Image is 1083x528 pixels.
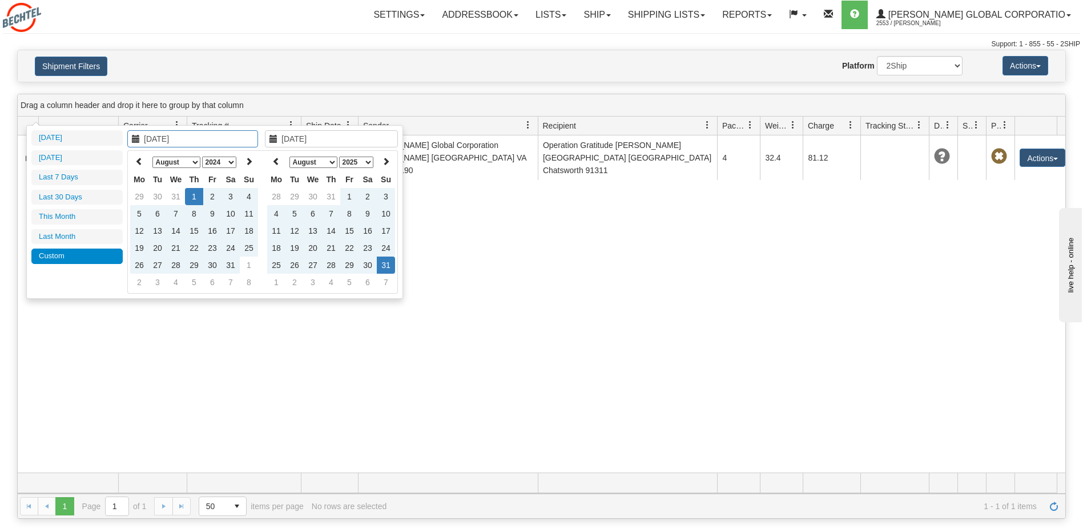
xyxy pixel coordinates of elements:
span: Page of 1 [82,497,147,516]
td: 23 [203,239,222,257]
td: 31 [377,257,395,274]
button: Actions [1020,149,1065,167]
td: 5 [185,274,203,291]
td: 17 [222,222,240,239]
a: Addressbook [433,1,527,29]
a: Lists [527,1,575,29]
td: 6 [203,274,222,291]
a: Ship [575,1,619,29]
td: 2 [203,188,222,205]
td: 1 [340,188,359,205]
td: 6 [304,205,322,222]
th: Su [240,171,258,188]
td: [PERSON_NAME] Global Corporation [PERSON_NAME] [GEOGRAPHIC_DATA] VA Reston 20190 [358,135,538,180]
td: 15 [340,222,359,239]
td: 9 [203,205,222,222]
div: Support: 1 - 855 - 55 - 2SHIP [3,39,1080,49]
td: 19 [285,239,304,257]
a: Shipping lists [619,1,714,29]
span: items per page [199,497,304,516]
th: We [167,171,185,188]
td: 4 [267,205,285,222]
a: Recipient filter column settings [698,115,717,135]
td: 4 [167,274,185,291]
td: 28 [322,257,340,274]
td: 14 [322,222,340,239]
td: 13 [304,222,322,239]
td: 10 [222,205,240,222]
td: 11 [240,205,258,222]
td: 31 [322,188,340,205]
td: 25 [240,239,258,257]
td: 81.12 [803,135,860,180]
td: 7 [377,274,395,291]
span: Delivery Status [934,120,944,131]
td: 32.4 [760,135,803,180]
th: Sa [222,171,240,188]
td: 9 [359,205,377,222]
td: 18 [267,239,285,257]
td: 7 [222,274,240,291]
td: 29 [340,257,359,274]
td: 25 [267,257,285,274]
td: 28 [267,188,285,205]
span: Weight [765,120,789,131]
span: 50 [206,501,221,512]
span: [PERSON_NAME] Global Corporatio [885,10,1065,19]
th: Mo [130,171,148,188]
th: Tu [285,171,304,188]
td: 5 [130,205,148,222]
button: Shipment Filters [35,57,107,76]
a: Refresh [1045,497,1063,515]
td: 20 [304,239,322,257]
span: Unknown [934,149,950,165]
li: Last 7 Days [31,170,123,185]
td: 27 [304,257,322,274]
span: 2553 / [PERSON_NAME] [876,18,962,29]
td: 27 [148,257,167,274]
td: 13 [148,222,167,239]
td: 12 [130,222,148,239]
td: 16 [359,222,377,239]
li: Custom [31,249,123,264]
td: 28 [167,257,185,274]
td: 1 [185,188,203,205]
td: 23 [359,239,377,257]
span: Packages [722,120,746,131]
td: 3 [377,188,395,205]
td: 30 [304,188,322,205]
iframe: chat widget [1057,206,1082,322]
td: 29 [130,188,148,205]
span: Recipient [543,120,576,131]
td: 7 [167,205,185,222]
td: 26 [130,257,148,274]
li: [DATE] [31,130,123,146]
a: Settings [365,1,433,29]
span: Tracking Status [865,120,915,131]
a: Reports [714,1,780,29]
div: No rows are selected [312,502,387,511]
td: 18 [240,222,258,239]
td: 5 [285,205,304,222]
th: Th [185,171,203,188]
td: 11 [267,222,285,239]
label: Platform [842,60,875,71]
td: 8 [340,205,359,222]
a: Charge filter column settings [841,115,860,135]
span: Page sizes drop down [199,497,247,516]
th: Th [322,171,340,188]
th: We [304,171,322,188]
span: Tracking # [192,120,229,131]
td: 4 [322,274,340,291]
span: select [228,497,246,515]
span: Sender [363,120,389,131]
td: 29 [185,257,203,274]
th: Fr [340,171,359,188]
td: 3 [222,188,240,205]
td: 5 [340,274,359,291]
li: [DATE] [31,150,123,166]
td: 30 [203,257,222,274]
td: 21 [167,239,185,257]
button: Actions [1003,56,1048,75]
span: Charge [808,120,834,131]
